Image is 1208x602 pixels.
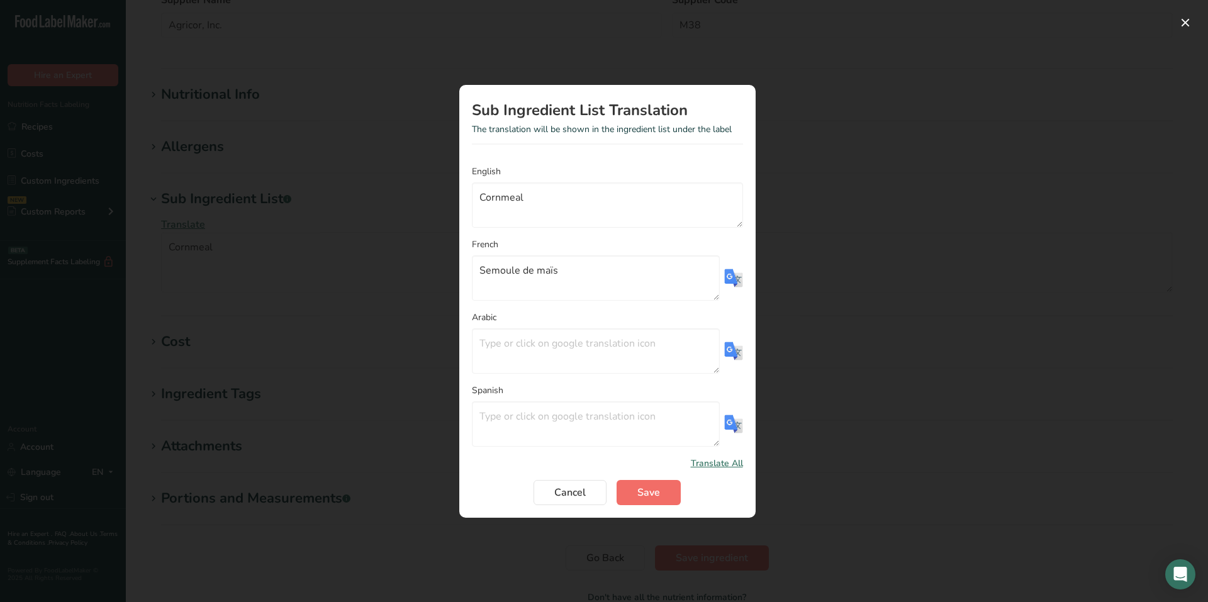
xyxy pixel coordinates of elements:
img: Use Google translation [724,269,743,287]
label: English [472,165,743,178]
span: Translate All [691,457,743,470]
label: Spanish [472,384,743,397]
button: Save [617,480,681,505]
p: The translation will be shown in the ingredient list under the label [472,123,743,136]
button: Cancel [534,480,607,505]
img: Use Google translation [724,342,743,360]
h1: Sub Ingredient List Translation [472,103,743,118]
span: Save [637,485,660,500]
span: Cancel [554,485,586,500]
div: Open Intercom Messenger [1165,559,1195,589]
img: Use Google translation [724,415,743,433]
label: French [472,238,743,251]
label: Arabic [472,311,743,324]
